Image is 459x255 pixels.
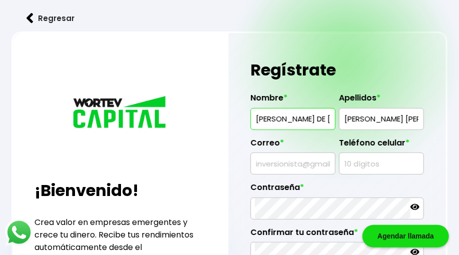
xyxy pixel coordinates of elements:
[70,94,170,131] img: logo_wortev_capital
[250,93,335,108] label: Nombre
[250,55,424,85] h1: Regístrate
[26,13,33,23] img: flecha izquierda
[250,138,335,153] label: Correo
[250,227,424,242] label: Confirmar tu contraseña
[5,218,33,246] img: logos_whatsapp-icon.242b2217.svg
[255,153,331,174] input: inversionista@gmail.com
[339,93,424,108] label: Apellidos
[11,5,89,31] button: Regresar
[34,178,206,202] h2: ¡Bienvenido!
[343,153,419,174] input: 10 dígitos
[250,182,424,197] label: Contraseña
[362,225,449,247] div: Agendar llamada
[339,138,424,153] label: Teléfono celular
[11,5,447,31] a: flecha izquierdaRegresar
